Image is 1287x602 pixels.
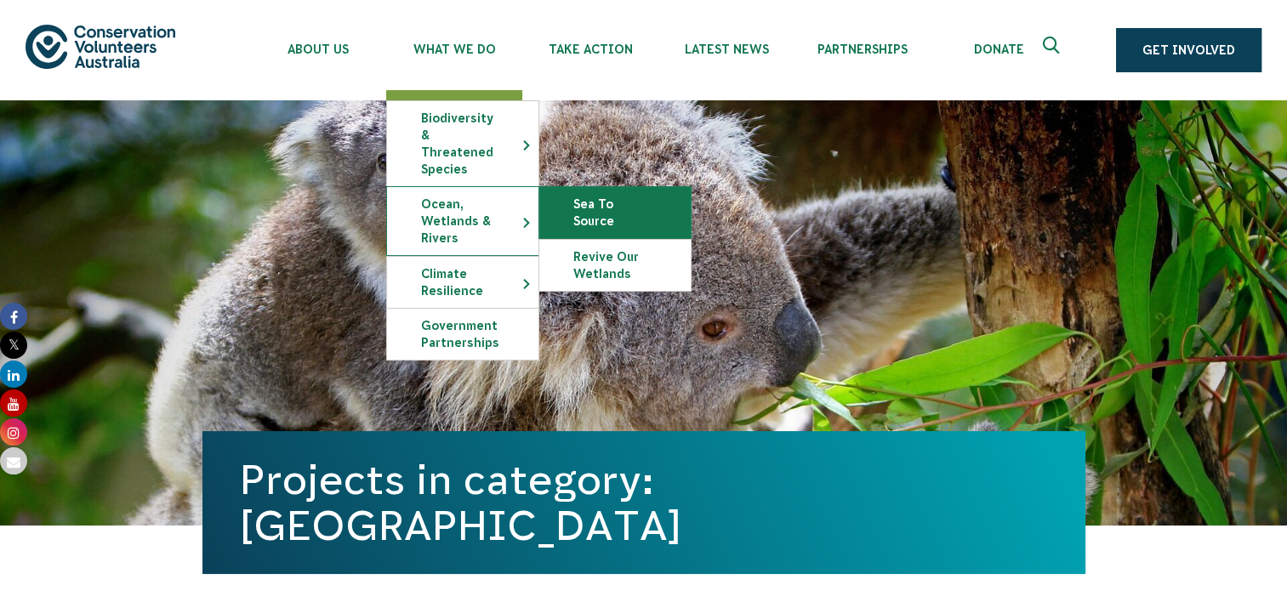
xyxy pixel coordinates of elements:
[794,43,931,56] span: Partnerships
[387,187,538,255] a: Ocean, Wetlands & Rivers
[1116,28,1261,72] a: Get Involved
[386,186,539,256] li: Ocean, Wetlands & Rivers
[658,43,794,56] span: Latest News
[386,43,522,56] span: What We Do
[386,100,539,186] li: Biodiversity & Threatened Species
[250,43,386,56] span: About Us
[539,240,691,291] a: Revive Our Wetlands
[386,256,539,308] li: Climate Resilience
[387,309,538,360] a: Government Partnerships
[1043,37,1064,64] span: Expand search box
[522,43,658,56] span: Take Action
[387,257,538,308] a: Climate Resilience
[539,187,691,238] a: Sea To Source
[240,457,1048,548] h1: Projects in category: [GEOGRAPHIC_DATA]
[931,43,1067,56] span: Donate
[387,101,538,186] a: Biodiversity & Threatened Species
[1033,30,1073,71] button: Expand search box Close search box
[26,25,175,68] img: logo.svg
